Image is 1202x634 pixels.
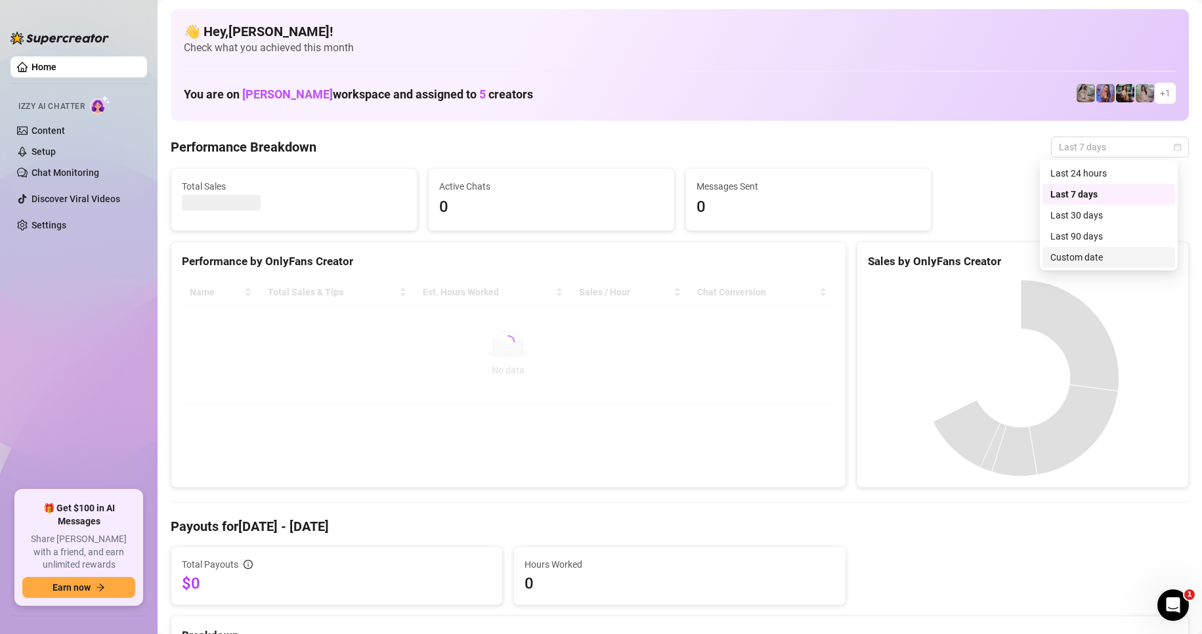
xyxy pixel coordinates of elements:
h4: Performance Breakdown [171,138,316,156]
div: Last 24 hours [1042,163,1175,184]
span: 5 [479,87,486,101]
span: arrow-right [96,583,105,592]
a: Chat Monitoring [32,167,99,178]
img: Daisy [1077,84,1095,102]
span: Share [PERSON_NAME] with a friend, and earn unlimited rewards [22,533,135,572]
div: Custom date [1050,250,1167,264]
span: calendar [1174,143,1182,151]
div: Sales by OnlyFans Creator [868,253,1178,270]
span: 1 [1184,589,1195,600]
h4: Payouts for [DATE] - [DATE] [171,517,1189,536]
span: Hours Worked [525,557,834,572]
img: logo-BBDzfeDw.svg [11,32,109,45]
div: Last 7 days [1042,184,1175,205]
a: Home [32,62,56,72]
h4: 👋 Hey, [PERSON_NAME] ! [184,22,1176,41]
img: Ava [1116,84,1134,102]
div: Last 30 days [1050,208,1167,222]
span: 0 [439,195,664,220]
span: Earn now [53,582,91,593]
button: Earn nowarrow-right [22,577,135,598]
div: Last 7 days [1050,187,1167,201]
iframe: Intercom live chat [1157,589,1189,621]
span: Total Sales [182,179,406,194]
a: Setup [32,146,56,157]
span: 0 [525,573,834,594]
div: Custom date [1042,247,1175,268]
span: 0 [697,195,921,220]
span: loading [502,335,515,349]
span: 🎁 Get $100 in AI Messages [22,502,135,528]
img: Daisy [1136,84,1154,102]
span: Messages Sent [697,179,921,194]
div: Last 30 days [1042,205,1175,226]
a: Content [32,125,65,136]
div: Performance by OnlyFans Creator [182,253,835,270]
h1: You are on workspace and assigned to creators [184,87,533,102]
img: AI Chatter [90,95,110,114]
span: Total Payouts [182,557,238,572]
div: Last 90 days [1042,226,1175,247]
a: Discover Viral Videos [32,194,120,204]
div: Last 90 days [1050,229,1167,243]
span: Check what you achieved this month [184,41,1176,55]
span: info-circle [244,560,253,569]
span: + 1 [1160,86,1170,100]
span: $0 [182,573,492,594]
span: [PERSON_NAME] [242,87,333,101]
a: Settings [32,220,66,230]
span: Izzy AI Chatter [18,100,85,113]
span: Last 7 days [1059,137,1181,157]
div: Last 24 hours [1050,166,1167,180]
span: Active Chats [439,179,664,194]
img: Ava [1096,84,1115,102]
